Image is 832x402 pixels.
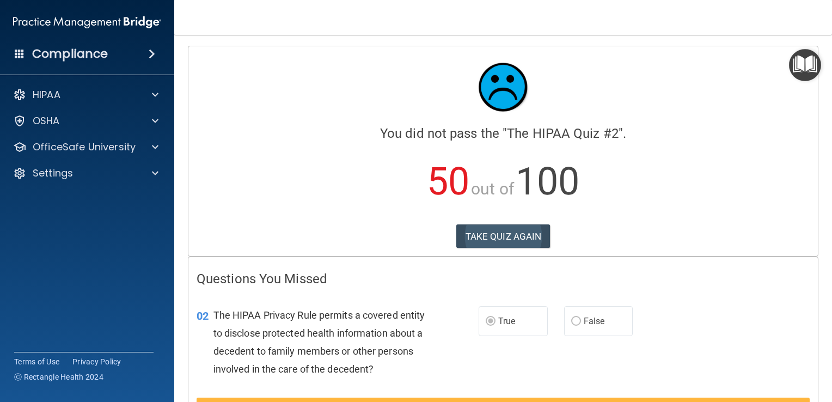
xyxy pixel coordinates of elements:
[33,167,73,180] p: Settings
[197,126,810,141] h4: You did not pass the " ".
[13,88,158,101] a: HIPAA
[571,318,581,326] input: False
[13,167,158,180] a: Settings
[13,114,158,127] a: OSHA
[13,141,158,154] a: OfficeSafe University
[486,318,495,326] input: True
[456,224,550,248] button: TAKE QUIZ AGAIN
[516,159,579,204] span: 100
[32,46,108,62] h4: Compliance
[33,114,60,127] p: OSHA
[507,126,619,141] span: The HIPAA Quiz #2
[33,141,136,154] p: OfficeSafe University
[213,309,425,375] span: The HIPAA Privacy Rule permits a covered entity to disclose protected health information about a ...
[471,179,514,198] span: out of
[427,159,469,204] span: 50
[13,11,161,33] img: PMB logo
[470,54,536,120] img: sad_face.ecc698e2.jpg
[197,309,209,322] span: 02
[33,88,60,101] p: HIPAA
[14,371,103,382] span: Ⓒ Rectangle Health 2024
[72,356,121,367] a: Privacy Policy
[14,356,59,367] a: Terms of Use
[789,49,821,81] button: Open Resource Center
[197,272,810,286] h4: Questions You Missed
[498,316,515,326] span: True
[584,316,605,326] span: False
